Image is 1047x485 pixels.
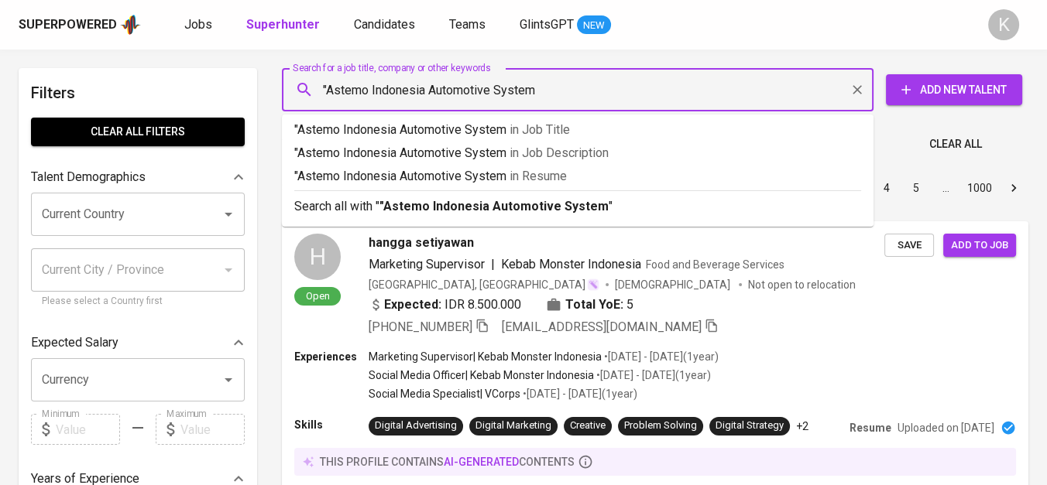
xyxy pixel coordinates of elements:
[294,234,341,280] div: H
[31,333,118,352] p: Expected Salary
[31,168,146,186] p: Talent Demographics
[951,237,1008,254] span: Add to job
[379,199,609,213] b: "Astemo Indonesia Automotive System
[449,17,486,32] span: Teams
[369,386,520,401] p: Social Media Specialist | VCorps
[294,167,861,186] p: "Astemo Indonesia Automotive System
[369,234,474,252] span: hangga setiyawan
[646,258,784,271] span: Food and Beverage Services
[520,17,574,32] span: GlintsGPT
[354,17,415,32] span: Candidates
[369,295,521,314] div: IDR 8.500.000
[294,349,369,364] p: Experiences
[246,17,320,32] b: Superhunter
[923,130,988,159] button: Clear All
[577,18,611,33] span: NEW
[846,79,868,101] button: Clear
[294,417,369,432] p: Skills
[218,369,239,391] button: Open
[294,144,861,162] p: "Astemo Indonesia Automotive System
[615,277,733,292] span: [DEMOGRAPHIC_DATA]
[320,454,575,470] p: this profile contains contents
[510,145,609,160] span: in Job Description
[988,9,1019,40] div: K
[602,349,719,364] p: • [DATE] - [DATE] ( 1 year )
[624,418,697,433] div: Problem Solving
[384,295,441,314] b: Expected:
[520,386,637,401] p: • [DATE] - [DATE] ( 1 year )
[56,414,120,445] input: Value
[874,176,899,200] button: Go to page 4
[929,135,982,154] span: Clear All
[502,319,702,334] span: [EMAIL_ADDRESS][DOMAIN_NAME]
[369,349,602,364] p: Marketing Supervisor | Kebab Monster Indonesia
[294,121,861,139] p: "Astemo Indonesia Automotive System
[184,15,215,35] a: Jobs
[19,16,117,34] div: Superpowered
[754,176,1028,200] nav: pagination navigation
[246,15,323,35] a: Superhunter
[31,327,245,358] div: Expected Salary
[716,418,784,433] div: Digital Strategy
[587,278,599,291] img: magic_wand.svg
[933,180,958,196] div: …
[369,367,594,383] p: Social Media Officer | Kebab Monster Indonesia
[475,418,551,433] div: Digital Marketing
[491,255,495,274] span: |
[31,118,245,146] button: Clear All filters
[43,122,232,142] span: Clear All filters
[449,15,489,35] a: Teams
[510,122,570,137] span: in Job Title
[510,169,567,183] span: in Resume
[369,319,472,334] span: [PHONE_NUMBER]
[184,17,212,32] span: Jobs
[31,80,245,105] h6: Filters
[884,234,934,258] button: Save
[180,414,245,445] input: Value
[218,203,239,225] button: Open
[354,15,418,35] a: Candidates
[886,74,1022,105] button: Add New Talent
[120,13,141,36] img: app logo
[898,80,1010,100] span: Add New Talent
[898,420,994,435] p: Uploaded on [DATE]
[565,295,623,314] b: Total YoE:
[444,456,519,468] span: AI-generated
[300,289,336,302] span: Open
[748,277,856,292] p: Not open to relocation
[626,295,633,314] span: 5
[1001,176,1026,200] button: Go to next page
[520,15,611,35] a: GlintsGPT NEW
[594,367,711,383] p: • [DATE] - [DATE] ( 1 year )
[375,418,457,433] div: Digital Advertising
[943,234,1016,258] button: Add to job
[796,418,808,434] p: +2
[42,294,234,309] p: Please select a Country first
[850,420,891,435] p: Resume
[294,197,861,216] p: Search all with " "
[963,176,997,200] button: Go to page 1000
[892,237,926,254] span: Save
[19,13,141,36] a: Superpoweredapp logo
[904,176,929,200] button: Go to page 5
[501,257,641,272] span: Kebab Monster Indonesia
[570,418,606,433] div: Creative
[369,277,599,292] div: [GEOGRAPHIC_DATA], [GEOGRAPHIC_DATA]
[31,162,245,193] div: Talent Demographics
[369,257,485,272] span: Marketing Supervisor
